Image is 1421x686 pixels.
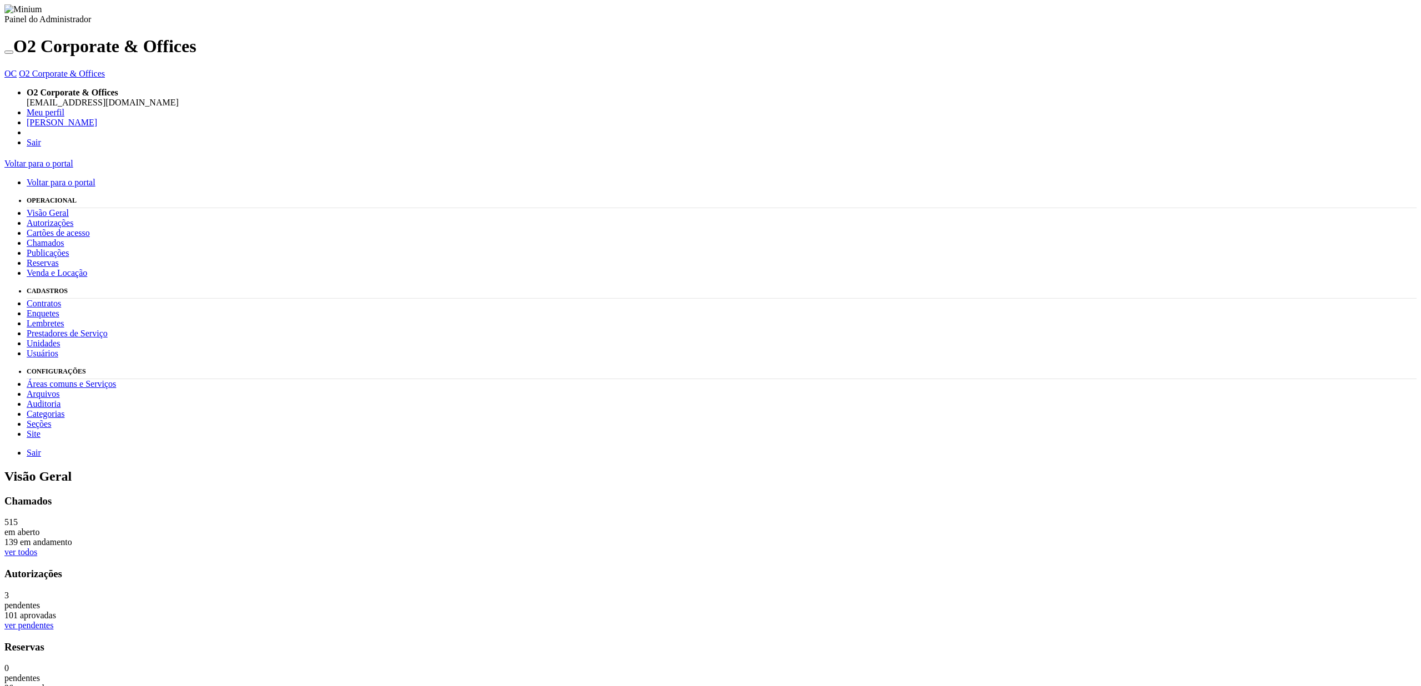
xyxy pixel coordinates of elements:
[4,621,53,630] a: ver pendentes
[4,601,1417,611] div: pendentes
[27,287,1417,299] li: Cadastros
[27,268,87,278] a: Venda e Locação
[4,69,17,78] a: OC
[27,379,116,389] a: Áreas comuns e Serviços
[4,673,1417,683] div: pendentes
[27,389,60,399] a: Arquivos
[4,527,1417,537] div: em aberto
[27,319,64,328] a: Lembretes
[27,299,61,308] a: Contratos
[27,178,95,187] a: Voltar para o portal
[27,399,61,408] a: Auditoria
[4,517,1417,527] div: 515
[27,228,90,238] a: Cartões de acesso
[27,88,118,97] strong: O2 Corporate & Offices
[27,108,64,117] a: Meu perfil
[4,663,1417,673] div: 0
[27,448,41,457] a: Sair
[19,69,105,78] a: O2 Corporate & Offices
[4,14,1417,24] div: Painel do Administrador
[27,429,41,438] a: Site
[27,138,41,147] a: Sair
[4,495,1417,507] h3: Chamados
[4,611,1417,621] div: 101 aprovadas
[27,339,60,348] a: Unidades
[27,258,59,268] a: Reservas
[4,537,1417,547] div: 139 em andamento
[27,98,1417,108] div: [EMAIL_ADDRESS][DOMAIN_NAME]
[4,547,37,557] a: ver todos
[27,118,97,127] a: [PERSON_NAME]
[27,409,64,418] a: Categorias
[27,196,1417,208] li: Operacional
[4,4,42,14] img: Minium
[27,238,64,248] a: Chamados
[27,309,59,318] a: Enquetes
[4,159,73,168] a: Voltar para o portal
[27,248,69,258] a: Publicações
[27,419,51,428] a: Seções
[4,36,1417,57] h1: O2 Corporate & Offices
[27,218,73,228] a: Autorizações
[27,329,108,338] a: Prestadores de Serviço
[4,469,1417,484] h2: Visão Geral
[4,591,1417,601] div: 3
[27,367,1417,379] li: Configurações
[4,641,1417,653] h3: Reservas
[27,208,69,218] a: Visão Geral
[27,349,58,358] a: Usuários
[4,568,1417,580] h3: Autorizações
